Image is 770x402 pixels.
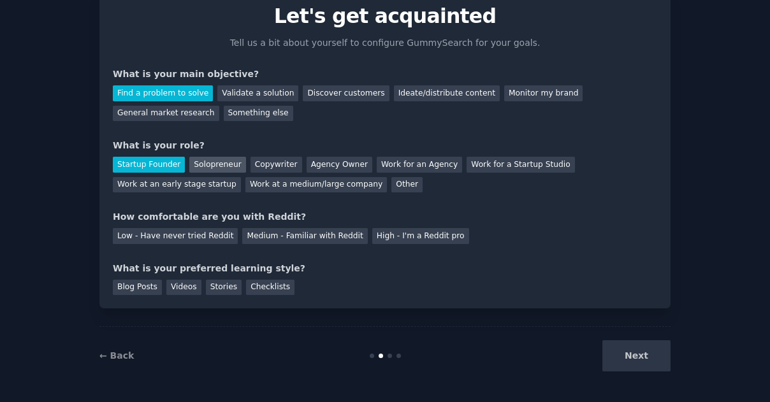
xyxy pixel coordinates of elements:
[251,157,302,173] div: Copywriter
[246,280,294,296] div: Checklists
[245,177,387,193] div: Work at a medium/large company
[242,228,367,244] div: Medium - Familiar with Reddit
[113,5,657,27] p: Let's get acquainted
[113,177,241,193] div: Work at an early stage startup
[113,157,185,173] div: Startup Founder
[113,85,213,101] div: Find a problem to solve
[391,177,423,193] div: Other
[224,106,293,122] div: Something else
[394,85,500,101] div: Ideate/distribute content
[166,280,201,296] div: Videos
[217,85,298,101] div: Validate a solution
[303,85,389,101] div: Discover customers
[206,280,242,296] div: Stories
[467,157,574,173] div: Work for a Startup Studio
[113,228,238,244] div: Low - Have never tried Reddit
[113,262,657,275] div: What is your preferred learning style?
[307,157,372,173] div: Agency Owner
[224,36,546,50] p: Tell us a bit about yourself to configure GummySearch for your goals.
[189,157,245,173] div: Solopreneur
[113,280,162,296] div: Blog Posts
[99,350,134,361] a: ← Back
[113,210,657,224] div: How comfortable are you with Reddit?
[504,85,583,101] div: Monitor my brand
[113,68,657,81] div: What is your main objective?
[372,228,469,244] div: High - I'm a Reddit pro
[113,139,657,152] div: What is your role?
[113,106,219,122] div: General market research
[377,157,462,173] div: Work for an Agency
